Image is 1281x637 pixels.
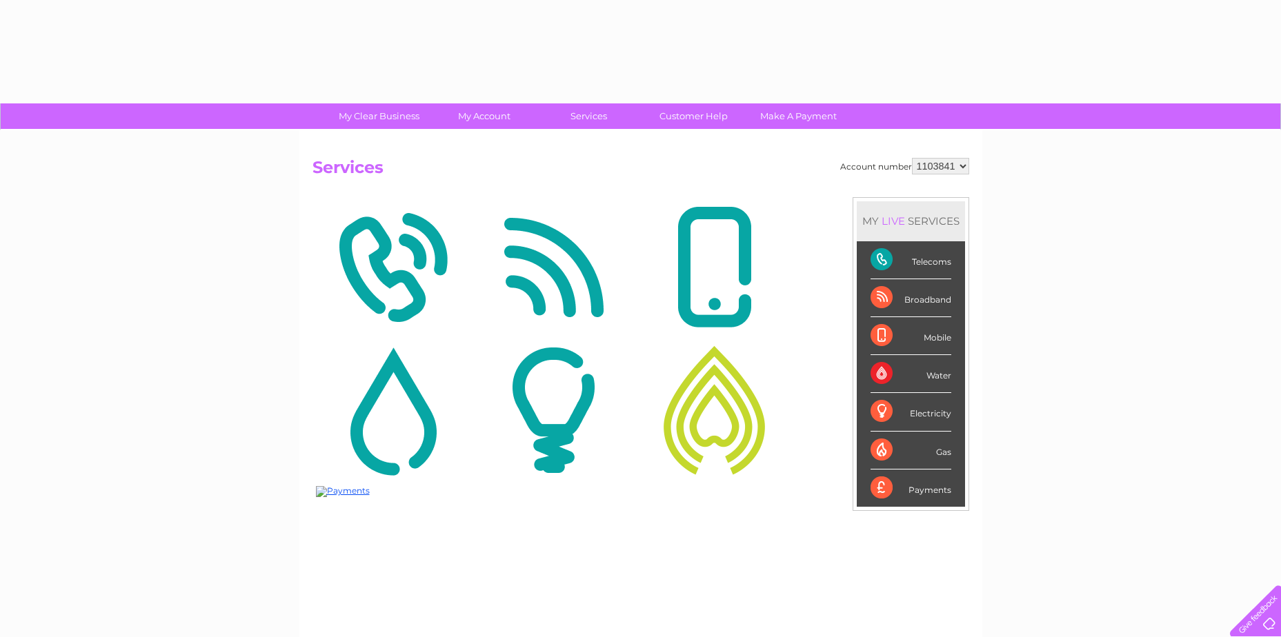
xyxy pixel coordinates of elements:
[477,201,630,334] img: Broadband
[871,241,951,279] div: Telecoms
[316,201,470,334] img: Telecoms
[871,355,951,393] div: Water
[427,103,541,129] a: My Account
[871,469,951,507] div: Payments
[637,103,751,129] a: Customer Help
[316,486,370,497] img: Payments
[316,343,470,477] img: Water
[312,158,969,184] h2: Services
[477,343,630,477] img: Electricity
[532,103,646,129] a: Services
[879,214,908,228] div: LIVE
[742,103,855,129] a: Make A Payment
[857,201,965,241] div: MY SERVICES
[637,343,791,477] img: Gas
[637,201,791,334] img: Mobile
[840,158,969,174] div: Account number
[871,432,951,469] div: Gas
[871,279,951,317] div: Broadband
[871,393,951,431] div: Electricity
[871,317,951,355] div: Mobile
[322,103,436,129] a: My Clear Business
